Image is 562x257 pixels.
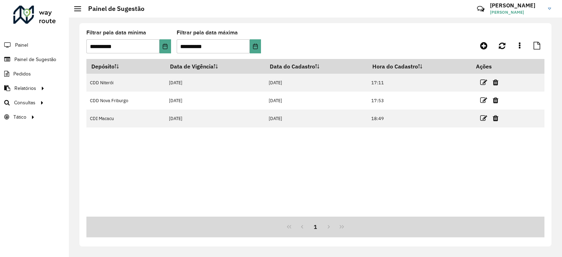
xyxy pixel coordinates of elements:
button: Choose Date [250,39,261,53]
th: Data do Cadastro [265,59,367,74]
span: Tático [13,113,26,121]
td: CDD Niterói [86,74,165,92]
a: Excluir [493,78,498,87]
th: Ações [471,59,513,74]
a: Contato Rápido [473,1,488,17]
th: Hora do Cadastro [368,59,471,74]
span: Relatórios [14,85,36,92]
span: [PERSON_NAME] [490,9,543,15]
button: 1 [309,220,322,233]
td: [DATE] [165,74,265,92]
td: CDD Nova Friburgo [86,92,165,110]
a: Excluir [493,95,498,105]
span: Painel de Sugestão [14,56,56,63]
th: Depósito [86,59,165,74]
label: Filtrar pela data máxima [177,28,238,37]
td: [DATE] [265,74,367,92]
h2: Painel de Sugestão [81,5,144,13]
a: Editar [480,78,487,87]
button: Choose Date [159,39,171,53]
td: 18:49 [368,110,471,127]
h3: [PERSON_NAME] [490,2,543,9]
td: [DATE] [165,92,265,110]
span: Painel [15,41,28,49]
td: [DATE] [265,92,367,110]
td: [DATE] [265,110,367,127]
span: Pedidos [13,70,31,78]
label: Filtrar pela data mínima [86,28,146,37]
a: Excluir [493,113,498,123]
span: Consultas [14,99,35,106]
td: 17:11 [368,74,471,92]
td: [DATE] [165,110,265,127]
td: 17:53 [368,92,471,110]
a: Editar [480,95,487,105]
a: Editar [480,113,487,123]
td: CDI Macacu [86,110,165,127]
th: Data de Vigência [165,59,265,74]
